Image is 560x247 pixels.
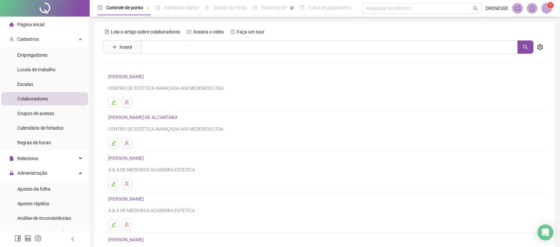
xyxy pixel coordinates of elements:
span: history [231,30,235,34]
span: youtube [187,30,191,34]
a: [PERSON_NAME] [108,74,146,79]
span: Gestão de férias [213,5,247,10]
span: file-text [105,30,109,34]
span: clock-circle [98,5,102,10]
span: Inserir [120,43,133,51]
span: Relatórios [17,156,38,161]
span: notification [514,5,520,11]
span: Ajustes rápidos [17,201,49,206]
a: [PERSON_NAME] [108,196,146,202]
a: [PERSON_NAME] [108,155,146,161]
div: CENTRO DE ESTETICA AVANÇADA AISI MEDEIROS LTDA [108,125,541,133]
span: Escalas [17,82,33,87]
span: user-delete [124,222,130,227]
span: Cadastros [17,36,39,42]
span: dashboard [253,5,257,10]
span: Folha de pagamento [309,5,351,10]
span: pushpin [290,6,294,10]
span: Assista o vídeo [193,29,224,34]
div: A & A DE MEDEIROS ACADEMIA ESTETICA [108,207,541,214]
span: instagram [35,235,41,242]
span: Controle de ponto [106,5,143,10]
span: Empregadores [17,52,47,58]
a: [PERSON_NAME] [108,237,146,242]
span: edit [111,222,116,227]
span: book [300,5,305,10]
span: user-delete [124,141,130,146]
div: CENTRO DE ESTETICA AVANÇADA AISI MEDEIROS LTDA [108,85,541,92]
span: Admissão digital [164,5,199,10]
span: user-delete [124,100,130,105]
span: edit [111,141,116,146]
span: DRENESSE [486,5,508,12]
button: Inserir [107,42,138,52]
span: Locais de trabalho [17,67,55,72]
span: Leia o artigo sobre colaboradores [111,29,180,34]
span: left [70,237,75,241]
span: file-done [156,5,160,10]
span: sun [205,5,209,10]
span: facebook [15,235,21,242]
span: Análise de inconsistências [17,216,71,221]
span: Colaboradores [17,96,48,101]
a: [PERSON_NAME] DE ALCANTARA [108,115,180,120]
span: search [523,44,528,50]
span: bell [529,5,535,11]
span: setting [537,44,543,50]
span: 1 [549,3,552,8]
span: Painel do DP [261,5,287,10]
span: Administração [17,170,47,176]
span: linkedin [25,235,31,242]
span: home [9,22,14,27]
span: Controle de registros de ponto [17,230,79,235]
div: A & A DE MEDEIROS ACADEMIA ESTETICA [108,166,541,173]
span: Grupos de acesso [17,111,54,116]
span: Regras de horas [17,140,51,145]
span: edit [111,181,116,187]
span: file [9,156,14,161]
span: Calendário de feriados [17,125,63,131]
span: search [473,6,478,11]
span: Faça um tour [237,29,264,34]
span: plus [112,45,117,49]
sup: Atualize o seu contato no menu Meus Dados [547,2,554,9]
span: lock [9,171,14,175]
span: pushpin [146,6,150,10]
span: user-add [9,37,14,41]
span: Página inicial [17,22,45,27]
span: Ajustes da folha [17,186,50,192]
span: user-delete [124,181,130,187]
span: edit [111,100,116,105]
div: Open Intercom Messenger [537,224,553,240]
